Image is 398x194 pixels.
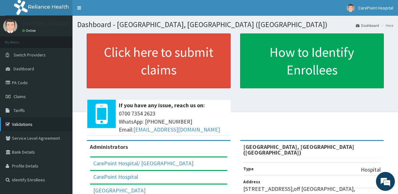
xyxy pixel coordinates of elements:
p: Hospital [361,166,381,174]
a: Online [22,28,37,33]
a: CarePoint Hospital/ [GEOGRAPHIC_DATA] [93,160,193,167]
li: Here [380,23,393,28]
span: 0700 7354 2623 WhatsApp: [PHONE_NUMBER] Email: [119,109,228,134]
b: Address [243,179,260,185]
a: CarePoint Hospital [93,173,138,180]
a: Dashboard [356,23,379,28]
span: Switch Providers [14,52,46,58]
a: Click here to submit claims [87,33,231,88]
span: Claims [14,94,26,99]
b: If you have any issue, reach us on: [119,102,205,109]
a: [GEOGRAPHIC_DATA] [93,187,146,194]
img: User Image [347,4,355,12]
span: Tariffs [14,108,25,113]
p: CarePoint Hospital [22,21,68,26]
b: Administrators [90,143,128,150]
a: How to Identify Enrollees [240,33,384,88]
strong: [GEOGRAPHIC_DATA], [GEOGRAPHIC_DATA] ([GEOGRAPHIC_DATA]) [243,143,354,156]
span: Dashboard [14,66,34,72]
img: User Image [3,19,17,33]
span: CarePoint Hospital [358,5,393,11]
a: [EMAIL_ADDRESS][DOMAIN_NAME] [133,126,220,133]
h1: Dashboard - [GEOGRAPHIC_DATA], [GEOGRAPHIC_DATA] ([GEOGRAPHIC_DATA]) [77,21,393,29]
b: Type [243,166,254,172]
